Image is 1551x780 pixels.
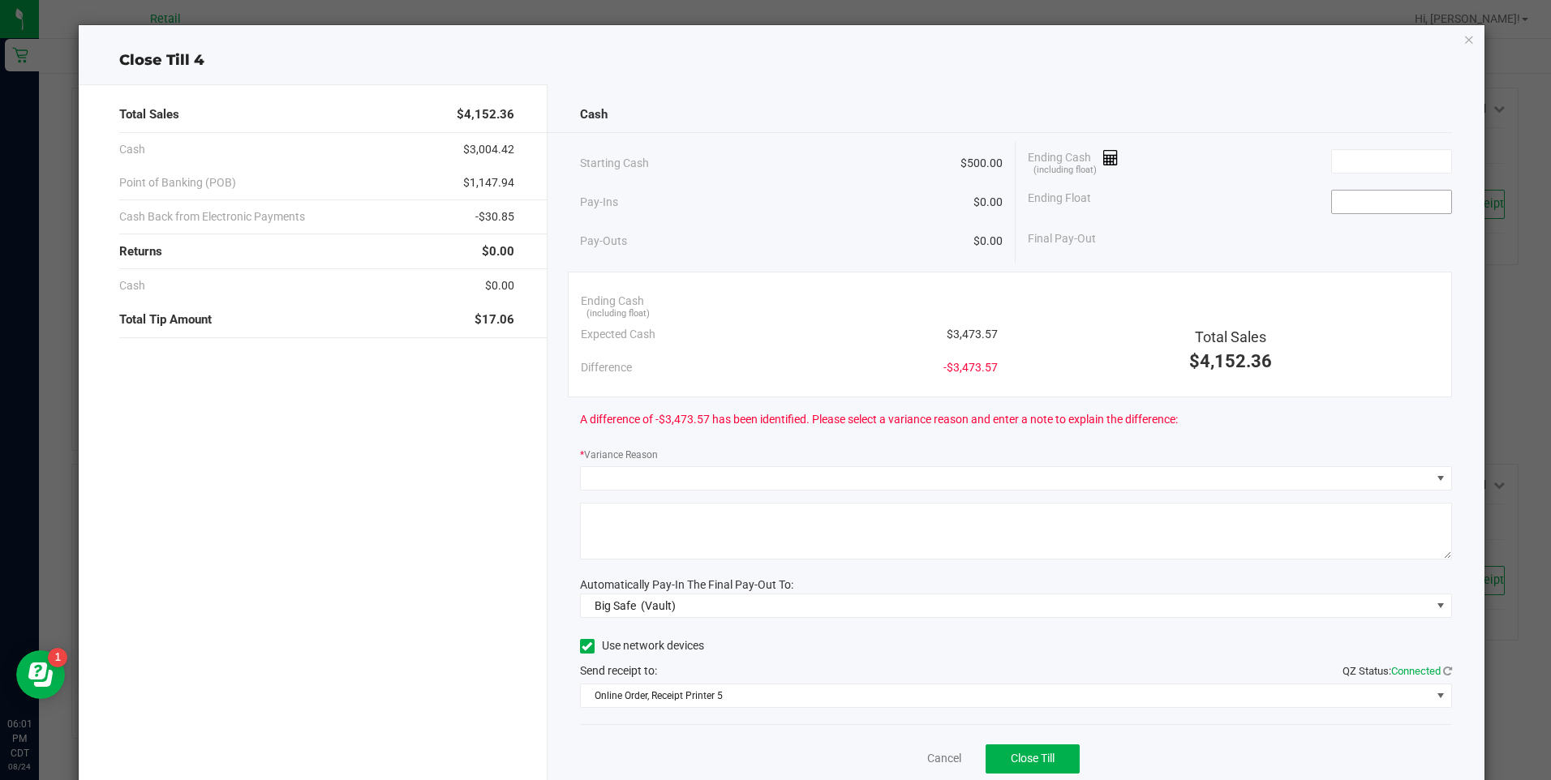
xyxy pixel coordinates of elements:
span: Total Sales [1195,328,1266,345]
span: Send receipt to: [580,664,657,677]
span: -$3,473.57 [943,359,998,376]
span: $4,152.36 [457,105,514,124]
span: $0.00 [973,233,1003,250]
span: Close Till [1011,752,1055,765]
span: $3,473.57 [947,326,998,343]
div: Returns [119,234,513,269]
span: Online Order, Receipt Printer 5 [581,684,1431,707]
span: Big Safe [595,599,636,612]
span: $0.00 [485,277,514,294]
span: Cash [119,141,145,158]
label: Variance Reason [580,448,658,462]
span: Total Tip Amount [119,311,212,329]
span: $4,152.36 [1189,351,1272,371]
span: (including float) [1033,164,1097,178]
span: Final Pay-Out [1028,230,1096,247]
label: Use network devices [580,637,704,654]
span: Ending Float [1028,190,1091,214]
span: Pay-Ins [580,194,618,211]
span: Cash [580,105,608,124]
span: Point of Banking (POB) [119,174,236,191]
span: A difference of -$3,473.57 has been identified. Please select a variance reason and enter a note ... [580,411,1178,428]
span: QZ Status: [1343,665,1452,677]
iframe: Resource center [16,650,65,699]
span: Cash Back from Electronic Payments [119,208,305,225]
span: $1,147.94 [463,174,514,191]
span: (Vault) [641,599,676,612]
span: Ending Cash [1028,149,1119,174]
span: $0.00 [482,242,514,261]
button: Close Till [986,744,1080,774]
span: (including float) [586,307,650,321]
span: Total Sales [119,105,179,124]
div: Close Till 4 [79,49,1484,71]
span: -$30.85 [475,208,514,225]
a: Cancel [927,750,961,767]
span: Ending Cash [581,293,644,310]
span: $3,004.42 [463,141,514,158]
span: Pay-Outs [580,233,627,250]
span: $0.00 [973,194,1003,211]
span: Expected Cash [581,326,655,343]
span: Difference [581,359,632,376]
span: Starting Cash [580,155,649,172]
span: $500.00 [960,155,1003,172]
span: $17.06 [475,311,514,329]
span: Cash [119,277,145,294]
span: Connected [1391,665,1441,677]
iframe: Resource center unread badge [48,648,67,667]
span: Automatically Pay-In The Final Pay-Out To: [580,578,793,591]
